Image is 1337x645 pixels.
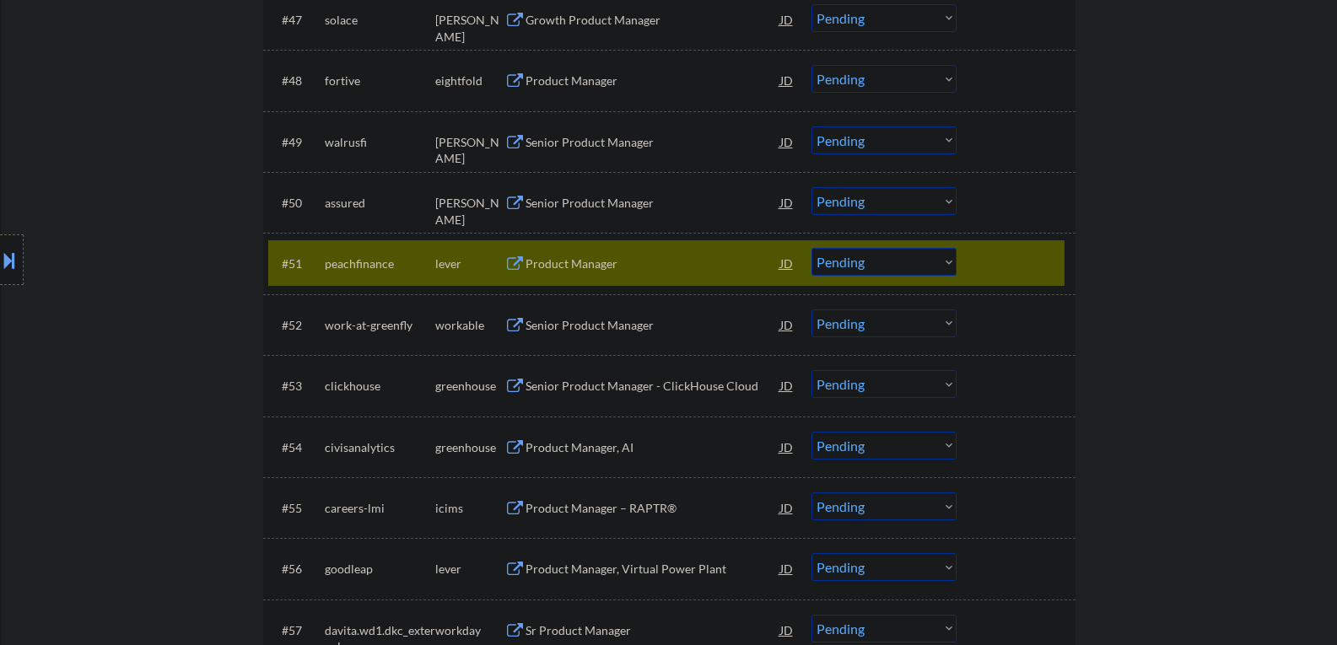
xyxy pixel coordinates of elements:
div: Product Manager – RAPTR® [526,500,780,517]
div: JD [779,309,795,340]
div: JD [779,4,795,35]
div: goodleap [325,561,435,578]
div: greenhouse [435,378,504,395]
div: icims [435,500,504,517]
div: #55 [282,500,311,517]
div: walrusfi [325,134,435,151]
div: Senior Product Manager [526,317,780,334]
div: #48 [282,73,311,89]
div: fortive [325,73,435,89]
div: Product Manager, Virtual Power Plant [526,561,780,578]
div: eightfold [435,73,504,89]
div: JD [779,248,795,278]
div: [PERSON_NAME] [435,134,504,167]
div: #57 [282,622,311,639]
div: Senior Product Manager [526,134,780,151]
div: work-at-greenfly [325,317,435,334]
div: Product Manager [526,73,780,89]
div: workable [435,317,504,334]
div: clickhouse [325,378,435,395]
div: [PERSON_NAME] [435,195,504,228]
div: Product Manager [526,255,780,272]
div: Product Manager, AI [526,439,780,456]
div: workday [435,622,504,639]
div: careers-lmi [325,500,435,517]
div: JD [779,370,795,400]
div: #56 [282,561,311,578]
div: greenhouse [435,439,504,456]
div: civisanalytics [325,439,435,456]
div: Sr Product Manager [526,622,780,639]
div: Senior Product Manager [526,195,780,212]
div: JD [779,615,795,645]
div: #47 [282,12,311,29]
div: Growth Product Manager [526,12,780,29]
div: [PERSON_NAME] [435,12,504,45]
div: peachfinance [325,255,435,272]
div: JD [779,553,795,583]
div: solace [325,12,435,29]
div: JD [779,65,795,95]
div: lever [435,561,504,578]
div: JD [779,432,795,462]
div: JD [779,126,795,157]
div: assured [325,195,435,212]
div: #54 [282,439,311,456]
div: JD [779,187,795,218]
div: Senior Product Manager - ClickHouse Cloud [526,378,780,395]
div: JD [779,492,795,523]
div: lever [435,255,504,272]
